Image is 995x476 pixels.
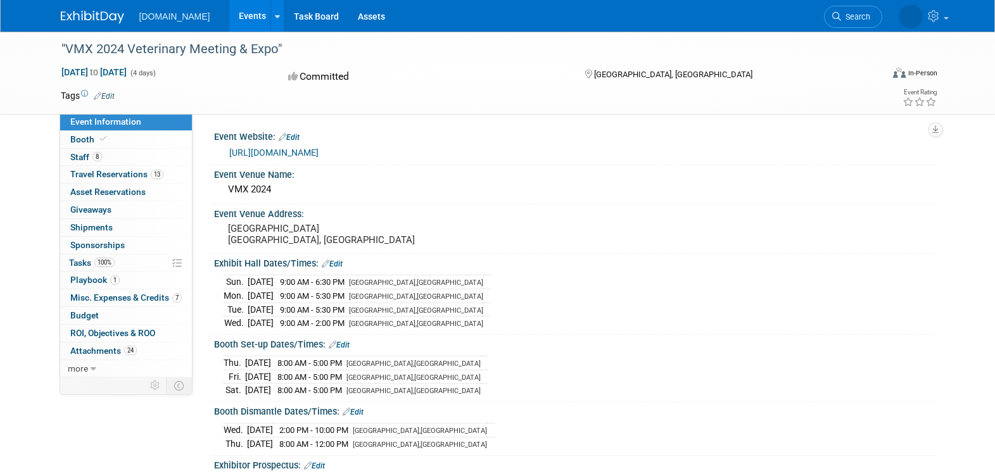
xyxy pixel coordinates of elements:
i: Booth reservation complete [100,135,106,142]
span: 8 [92,152,102,161]
td: [DATE] [245,356,271,370]
span: Playbook [70,275,120,285]
a: Booth [60,131,192,148]
a: Misc. Expenses & Credits7 [60,289,192,306]
div: Exhibitor Prospectus: [214,456,935,472]
a: more [60,360,192,377]
td: Sun. [224,275,248,289]
td: Fri. [224,370,245,384]
pre: [GEOGRAPHIC_DATA] [GEOGRAPHIC_DATA], [GEOGRAPHIC_DATA] [228,223,500,246]
span: [DOMAIN_NAME] [139,11,210,22]
span: [GEOGRAPHIC_DATA],[GEOGRAPHIC_DATA] [353,441,487,449]
a: Shipments [60,219,192,236]
td: [DATE] [248,275,274,289]
span: 9:00 AM - 6:30 PM [280,277,345,287]
td: Thu. [224,437,247,451]
td: Thu. [224,356,245,370]
span: Search [841,12,870,22]
a: Giveaways [60,201,192,218]
a: Playbook1 [60,272,192,289]
a: Attachments24 [60,342,192,360]
div: Committed [284,66,564,88]
a: Edit [94,92,115,101]
span: [GEOGRAPHIC_DATA],[GEOGRAPHIC_DATA] [349,292,483,301]
div: "VMX 2024 Veterinary Meeting & Expo" [57,38,863,61]
div: Exhibit Hall Dates/Times: [214,254,935,270]
td: Toggle Event Tabs [166,377,192,394]
span: [GEOGRAPHIC_DATA],[GEOGRAPHIC_DATA] [346,387,481,395]
span: Giveaways [70,204,111,215]
span: [GEOGRAPHIC_DATA],[GEOGRAPHIC_DATA] [346,360,481,368]
td: Mon. [224,289,248,303]
div: VMX 2024 [224,180,925,199]
span: Misc. Expenses & Credits [70,292,182,303]
a: Event Information [60,113,192,130]
div: Booth Set-up Dates/Times: [214,335,935,351]
span: 7 [172,293,182,303]
span: [GEOGRAPHIC_DATA],[GEOGRAPHIC_DATA] [349,306,483,315]
a: Edit [304,461,325,470]
span: [GEOGRAPHIC_DATA],[GEOGRAPHIC_DATA] [353,427,487,435]
span: 8:00 AM - 5:00 PM [277,385,342,395]
td: [DATE] [248,316,274,330]
a: ROI, Objectives & ROO [60,325,192,342]
span: 9:00 AM - 2:00 PM [280,318,345,328]
span: 8:00 AM - 5:00 PM [277,372,342,382]
span: Tasks [69,258,115,268]
span: [DATE] [DATE] [61,66,127,78]
a: [URL][DOMAIN_NAME] [229,147,319,158]
td: [DATE] [247,437,273,451]
a: Sponsorships [60,237,192,254]
span: [GEOGRAPHIC_DATA], [GEOGRAPHIC_DATA] [594,70,752,79]
span: 9:00 AM - 5:30 PM [280,305,345,315]
span: to [88,67,100,77]
a: Staff8 [60,149,192,166]
a: Edit [279,133,300,142]
span: [GEOGRAPHIC_DATA],[GEOGRAPHIC_DATA] [349,279,483,287]
a: Edit [322,260,343,268]
a: Tasks100% [60,254,192,272]
span: Asset Reservations [70,187,146,197]
span: Staff [70,152,102,162]
div: Event Venue Address: [214,204,935,220]
span: 1 [110,275,120,285]
td: [DATE] [247,423,273,437]
td: [DATE] [248,303,274,316]
td: [DATE] [245,370,271,384]
div: Event Rating [903,89,937,96]
span: Booth [70,134,109,144]
a: Search [824,6,882,28]
span: 8:00 AM - 5:00 PM [277,358,342,368]
span: more [68,363,88,373]
div: Booth Dismantle Dates/Times: [214,402,935,418]
span: Event Information [70,116,141,127]
a: Asset Reservations [60,184,192,201]
div: Event Format [808,66,938,85]
img: ExhibitDay [61,11,124,23]
td: Sat. [224,384,245,397]
span: 8:00 AM - 12:00 PM [279,439,348,449]
span: Budget [70,310,99,320]
a: Travel Reservations13 [60,166,192,183]
img: Format-Inperson.png [893,68,906,78]
td: Tue. [224,303,248,316]
td: Wed. [224,316,248,330]
a: Budget [60,307,192,324]
span: Travel Reservations [70,169,163,179]
div: In-Person [908,68,937,78]
td: Personalize Event Tab Strip [144,377,167,394]
span: 24 [124,346,137,355]
span: Sponsorships [70,240,125,250]
div: Event Venue Name: [214,165,935,181]
span: (4 days) [129,69,156,77]
img: Taimir Loyola [899,4,923,28]
td: [DATE] [248,289,274,303]
a: Edit [329,341,350,349]
span: 2:00 PM - 10:00 PM [279,425,348,435]
div: Event Website: [214,127,935,144]
td: [DATE] [245,384,271,397]
td: Tags [61,89,115,102]
span: 13 [151,170,163,179]
a: Edit [343,408,364,416]
td: Wed. [224,423,247,437]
